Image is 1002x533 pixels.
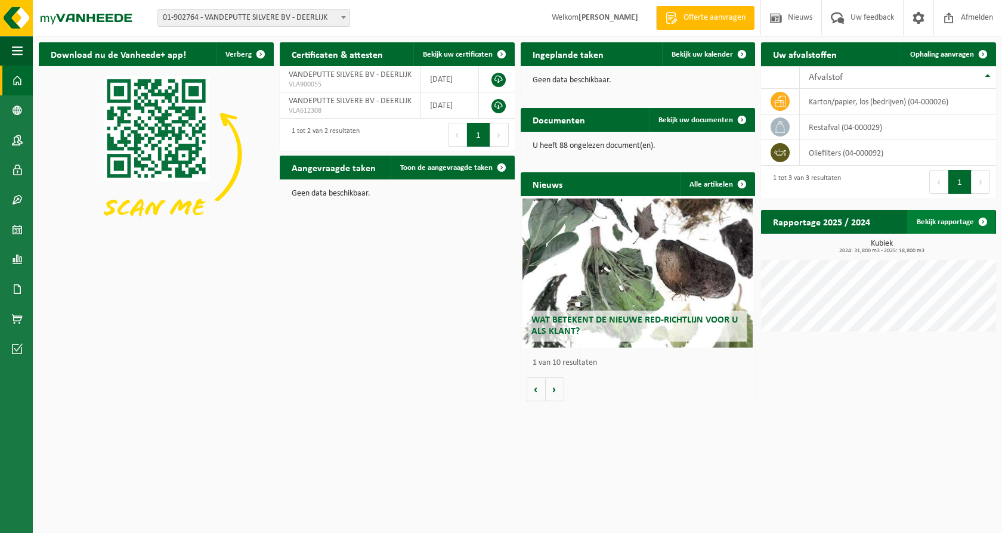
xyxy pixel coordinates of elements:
span: VLA612308 [289,106,412,116]
a: Bekijk uw kalender [662,42,754,66]
button: 1 [948,170,972,194]
h2: Download nu de Vanheede+ app! [39,42,198,66]
td: [DATE] [421,66,479,92]
h2: Rapportage 2025 / 2024 [761,210,882,233]
a: Ophaling aanvragen [901,42,995,66]
a: Bekijk uw certificaten [413,42,514,66]
button: Next [972,170,990,194]
td: karton/papier, los (bedrijven) (04-000026) [800,89,996,114]
button: Volgende [546,377,564,401]
span: Bekijk uw certificaten [423,51,493,58]
span: Afvalstof [809,73,843,82]
a: Bekijk uw documenten [649,108,754,132]
span: VANDEPUTTE SILVERE BV - DEERLIJK [289,70,412,79]
p: Geen data beschikbaar. [533,76,744,85]
p: U heeft 88 ongelezen document(en). [533,142,744,150]
span: Ophaling aanvragen [910,51,974,58]
button: Verberg [216,42,273,66]
span: Bekijk uw kalender [672,51,733,58]
span: 01-902764 - VANDEPUTTE SILVERE BV - DEERLIJK [158,10,350,26]
span: Offerte aanvragen [681,12,749,24]
div: 1 tot 2 van 2 resultaten [286,122,360,148]
h2: Certificaten & attesten [280,42,395,66]
span: Bekijk uw documenten [658,116,733,124]
h2: Documenten [521,108,597,131]
td: restafval (04-000029) [800,114,996,140]
p: Geen data beschikbaar. [292,190,503,198]
td: [DATE] [421,92,479,119]
strong: [PERSON_NAME] [579,13,638,22]
a: Alle artikelen [680,172,754,196]
img: Download de VHEPlus App [39,66,274,242]
button: 1 [467,123,490,147]
h2: Aangevraagde taken [280,156,388,179]
h3: Kubiek [767,240,996,254]
h2: Uw afvalstoffen [761,42,849,66]
p: 1 van 10 resultaten [533,359,750,367]
button: Previous [929,170,948,194]
td: oliefilters (04-000092) [800,140,996,166]
button: Vorige [527,377,546,401]
a: Offerte aanvragen [656,6,754,30]
span: VANDEPUTTE SILVERE BV - DEERLIJK [289,97,412,106]
span: Toon de aangevraagde taken [400,164,493,172]
button: Previous [448,123,467,147]
h2: Nieuws [521,172,574,196]
h2: Ingeplande taken [521,42,616,66]
span: 01-902764 - VANDEPUTTE SILVERE BV - DEERLIJK [157,9,350,27]
span: VLA900055 [289,80,412,89]
span: 2024: 31,800 m3 - 2025: 18,800 m3 [767,248,996,254]
div: 1 tot 3 van 3 resultaten [767,169,841,195]
a: Bekijk rapportage [907,210,995,234]
button: Next [490,123,509,147]
span: Wat betekent de nieuwe RED-richtlijn voor u als klant? [531,315,738,336]
a: Wat betekent de nieuwe RED-richtlijn voor u als klant? [522,199,753,348]
span: Verberg [225,51,252,58]
a: Toon de aangevraagde taken [391,156,514,179]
